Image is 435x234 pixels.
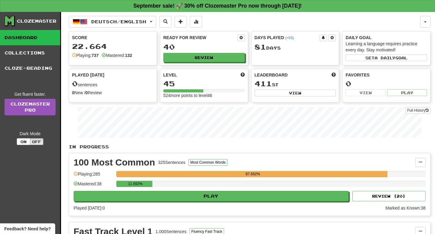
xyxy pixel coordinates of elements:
span: Open feedback widget [4,226,51,232]
div: sentences [72,80,154,88]
strong: September sale! 🚀 30% off Clozemaster Pro now through [DATE]! [133,3,302,9]
div: 100 Most Common [74,158,155,167]
div: 11.692% [118,181,152,187]
button: Search sentences [159,16,172,28]
a: (+03) [285,36,294,40]
div: Get fluent faster. [5,91,56,97]
strong: 0 [72,90,74,95]
strong: 737 [92,53,99,58]
span: a daily [375,56,395,60]
div: 325 Sentences [158,159,186,165]
div: Favorites [346,72,427,78]
span: 411 [255,79,272,88]
div: Mastered: 38 [74,181,113,191]
div: 0 [346,80,427,87]
button: Add sentence to collection [175,16,187,28]
span: Leaderboard [255,72,288,78]
strong: 132 [125,53,132,58]
div: st [255,80,336,88]
button: Review [163,53,245,62]
button: Deutsch/English [69,16,156,28]
div: 22.664 [72,43,154,50]
button: Review (20) [352,191,426,201]
span: Played [DATE] [72,72,104,78]
div: 45 [163,80,245,87]
button: More stats [190,16,202,28]
div: Daily Goal [346,35,427,41]
button: Most Common Words [188,159,227,166]
div: Playing: [72,52,99,58]
div: New / Review [72,90,154,96]
span: Deutsch / English [91,19,146,24]
div: Mastered: [102,52,132,58]
div: Day s [255,43,336,51]
div: Days Played [255,35,320,41]
div: Marked as Known: 38 [385,205,426,211]
div: 524 more points to level 46 [163,92,245,98]
div: Score [72,35,154,41]
span: Played [DATE]: 0 [74,206,105,210]
div: Ready for Review [163,35,237,41]
span: Level [163,72,177,78]
button: Seta dailygoal [346,54,427,61]
strong: 0 [85,90,88,95]
span: 81 [255,43,266,51]
a: ClozemasterPro [5,99,56,115]
div: 40 [163,43,245,51]
div: Clozemaster [17,18,56,24]
span: Score more points to level up [241,72,245,78]
button: Play [74,191,349,201]
button: Off [30,138,43,145]
span: 0 [72,79,78,88]
button: On [17,138,30,145]
button: Play [387,89,427,96]
div: Learning a language requires practice every day. Stay motivated! [346,41,427,53]
button: View [346,89,386,96]
div: Playing: 285 [74,171,113,181]
button: Full History [405,107,430,114]
div: Dark Mode [5,131,56,137]
p: In Progress [69,144,430,150]
div: 87.692% [118,171,387,177]
button: View [255,90,336,96]
span: This week in points, UTC [332,72,336,78]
